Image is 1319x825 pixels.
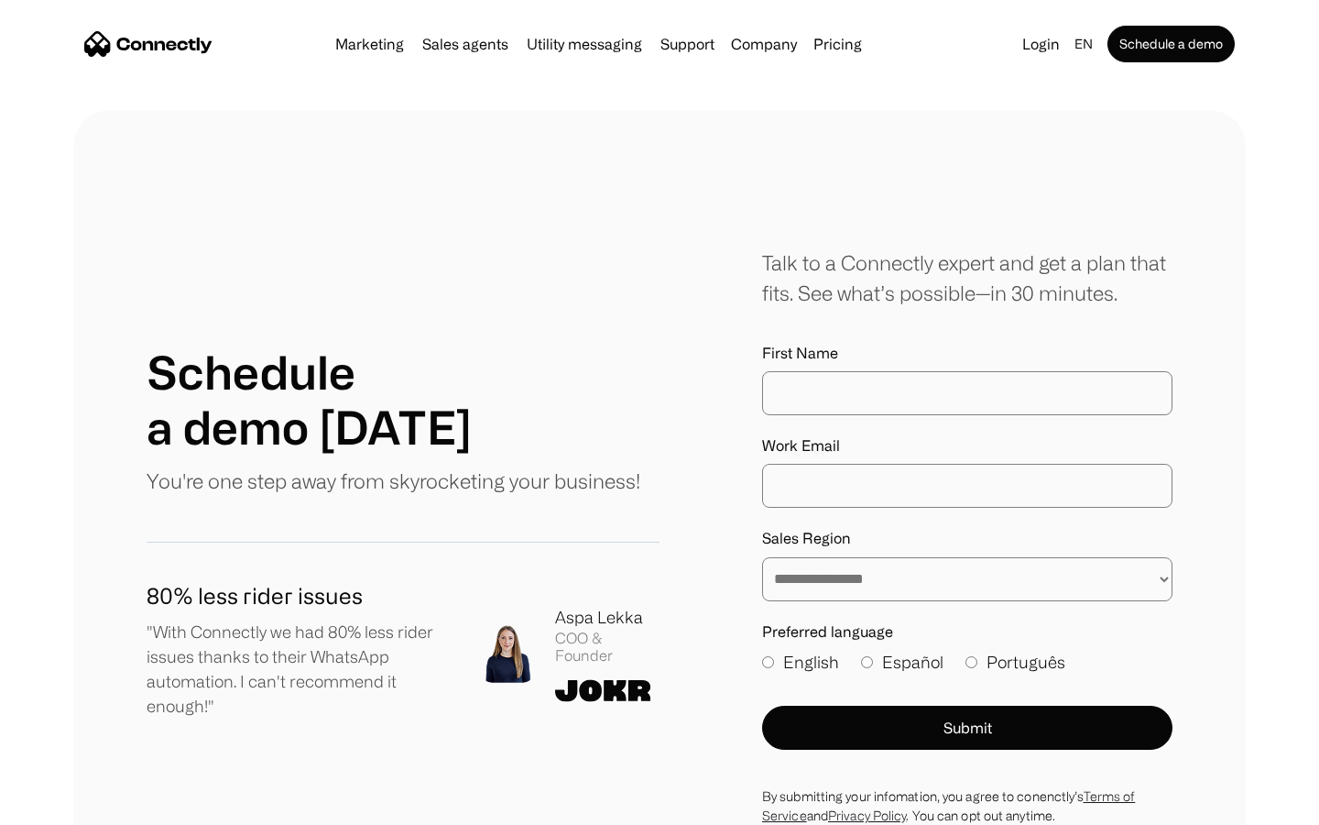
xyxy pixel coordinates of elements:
aside: Language selected: English [18,791,110,819]
ul: Language list [37,793,110,819]
label: Español [861,650,943,675]
a: Privacy Policy [828,808,906,822]
label: Preferred language [762,623,1172,641]
label: First Name [762,345,1172,362]
a: Utility messaging [519,37,649,51]
a: Sales agents [415,37,516,51]
input: Português [965,656,977,668]
div: en [1074,31,1093,57]
a: Pricing [806,37,869,51]
div: Aspa Lekka [555,605,659,630]
h1: 80% less rider issues [147,579,449,612]
div: Talk to a Connectly expert and get a plan that fits. See what’s possible—in 30 minutes. [762,247,1172,308]
input: English [762,656,774,668]
label: Português [965,650,1065,675]
a: Schedule a demo [1107,26,1235,62]
a: Support [653,37,722,51]
div: COO & Founder [555,630,659,665]
p: "With Connectly we had 80% less rider issues thanks to their WhatsApp automation. I can't recomme... [147,620,449,719]
a: Marketing [328,37,411,51]
label: Work Email [762,437,1172,455]
a: Terms of Service [762,789,1135,822]
label: English [762,650,839,675]
div: Company [731,31,797,57]
input: Español [861,656,873,668]
a: Login [1015,31,1067,57]
label: Sales Region [762,530,1172,547]
div: By submitting your infomation, you agree to conenctly’s and . You can opt out anytime. [762,786,1172,825]
p: You're one step away from skyrocketing your business! [147,466,640,496]
button: Submit [762,706,1172,750]
h1: Schedule a demo [DATE] [147,345,472,455]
